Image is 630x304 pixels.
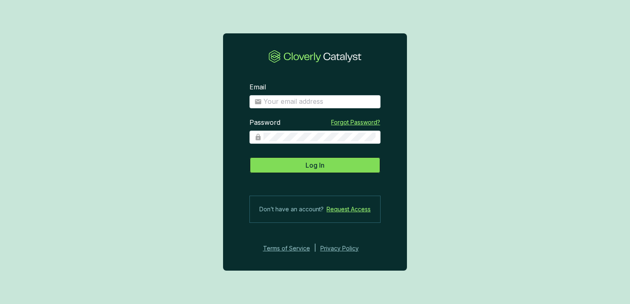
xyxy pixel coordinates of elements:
[263,133,376,142] input: Password
[263,97,376,106] input: Email
[320,243,370,253] a: Privacy Policy
[259,204,324,214] span: Don’t have an account?
[331,118,380,126] a: Forgot Password?
[314,243,316,253] div: |
[249,157,381,173] button: Log In
[327,204,371,214] a: Request Access
[249,83,266,92] label: Email
[306,160,324,170] span: Log In
[249,118,280,127] label: Password
[261,243,310,253] a: Terms of Service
